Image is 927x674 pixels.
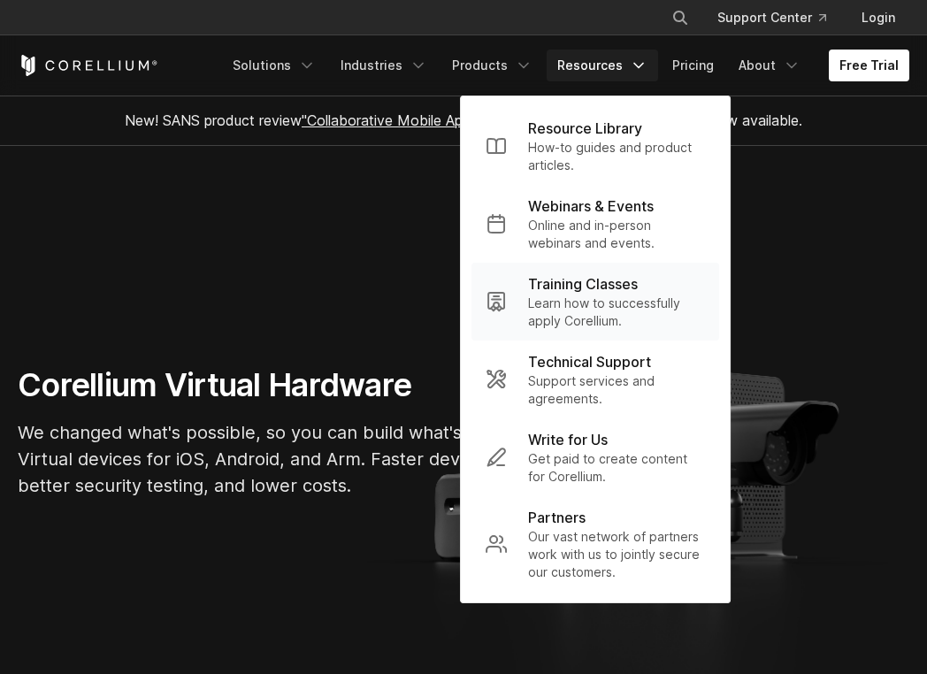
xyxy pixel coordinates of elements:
[471,341,719,418] a: Technical Support Support services and agreements.
[471,263,719,341] a: Training Classes Learn how to successfully apply Corellium.
[528,217,705,252] p: Online and in-person webinars and events.
[528,351,651,372] p: Technical Support
[125,111,802,129] span: New! SANS product review now available.
[471,107,719,185] a: Resource Library How-to guides and product articles.
[547,50,658,81] a: Resources
[728,50,811,81] a: About
[847,2,909,34] a: Login
[302,111,709,129] a: "Collaborative Mobile App Security Development and Analysis"
[664,2,696,34] button: Search
[330,50,438,81] a: Industries
[528,195,654,217] p: Webinars & Events
[18,55,158,76] a: Corellium Home
[18,365,548,405] h1: Corellium Virtual Hardware
[222,50,326,81] a: Solutions
[528,295,705,330] p: Learn how to successfully apply Corellium.
[528,507,586,528] p: Partners
[471,418,719,496] a: Write for Us Get paid to create content for Corellium.
[528,429,608,450] p: Write for Us
[471,496,719,592] a: Partners Our vast network of partners work with us to jointly secure our customers.
[528,273,638,295] p: Training Classes
[471,185,719,263] a: Webinars & Events Online and in-person webinars and events.
[18,419,548,499] p: We changed what's possible, so you can build what's next. Virtual devices for iOS, Android, and A...
[441,50,543,81] a: Products
[528,139,705,174] p: How-to guides and product articles.
[703,2,840,34] a: Support Center
[662,50,724,81] a: Pricing
[222,50,909,81] div: Navigation Menu
[528,118,642,139] p: Resource Library
[528,450,705,486] p: Get paid to create content for Corellium.
[829,50,909,81] a: Free Trial
[650,2,909,34] div: Navigation Menu
[528,372,705,408] p: Support services and agreements.
[528,528,705,581] p: Our vast network of partners work with us to jointly secure our customers.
